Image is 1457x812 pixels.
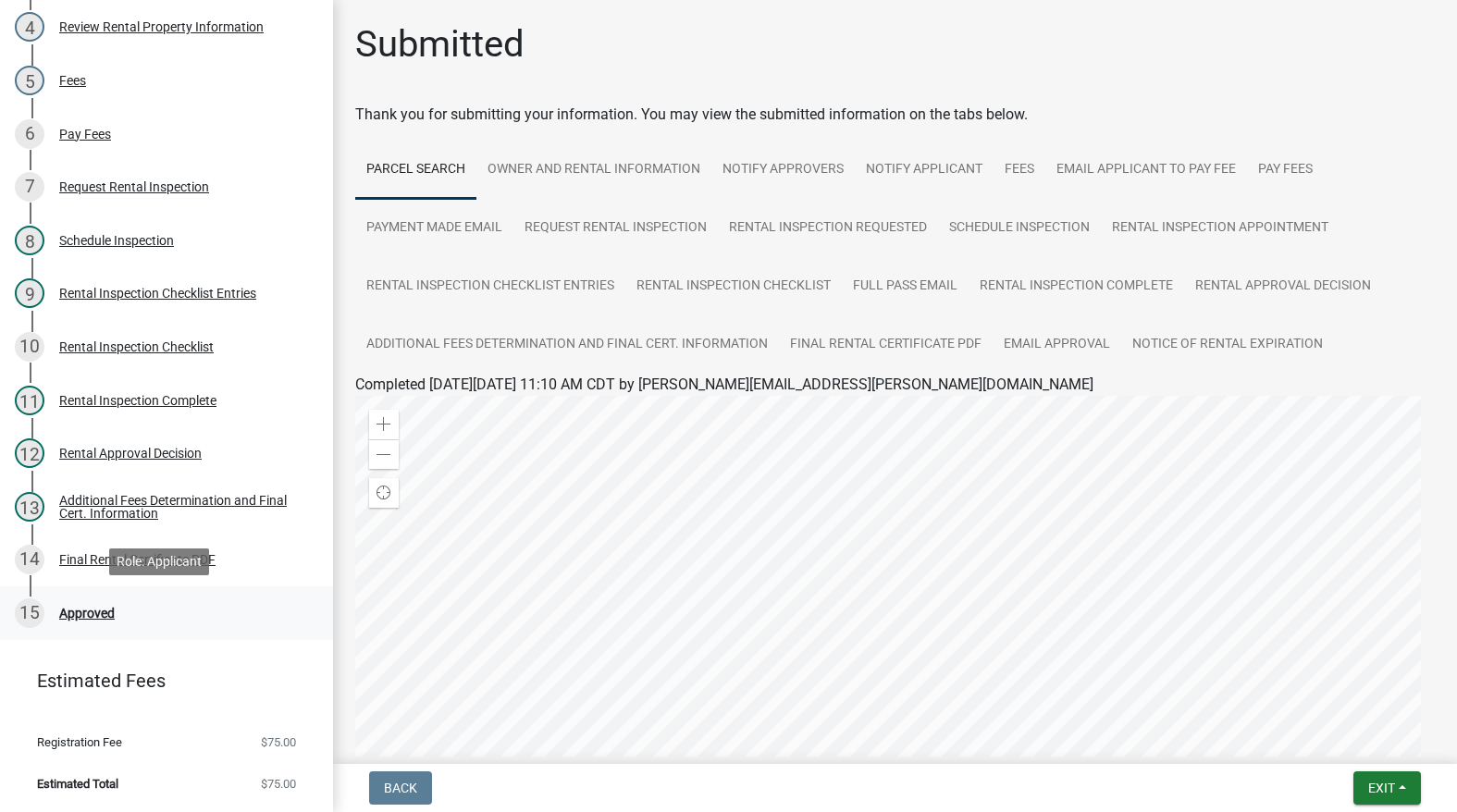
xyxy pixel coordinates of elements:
[261,778,296,790] span: $75.00
[59,74,86,87] div: Fees
[15,545,44,574] div: 14
[59,494,303,520] div: Additional Fees Determination and Final Cert. Information
[1247,141,1324,200] a: Pay Fees
[994,141,1045,200] a: Fees
[59,553,216,566] div: Final Rental Certificate PDF
[993,315,1121,375] a: Email Approval
[109,548,209,575] div: Role: Applicant
[1101,199,1340,258] a: Rental Inspection Appointment
[938,199,1101,258] a: Schedule Inspection
[355,257,625,316] a: Rental Inspection Checklist Entries
[15,662,303,699] a: Estimated Fees
[15,438,44,468] div: 12
[855,141,994,200] a: Notify Applicant
[1368,781,1395,795] span: Exit
[513,199,718,258] a: Request Rental Inspection
[59,234,174,247] div: Schedule Inspection
[59,128,111,141] div: Pay Fees
[15,598,44,628] div: 15
[15,278,44,308] div: 9
[1353,771,1421,805] button: Exit
[969,257,1184,316] a: Rental Inspection Complete
[779,315,993,375] a: Final Rental Certificate PDF
[59,340,214,353] div: Rental Inspection Checklist
[355,22,525,67] h1: Submitted
[1045,141,1247,200] a: Email Applicant to Pay Fee
[369,439,399,469] div: Zoom out
[369,771,432,805] button: Back
[15,172,44,202] div: 7
[59,394,216,407] div: Rental Inspection Complete
[37,778,118,790] span: Estimated Total
[384,781,417,795] span: Back
[59,607,115,620] div: Approved
[718,199,938,258] a: Rental Inspection Requested
[15,12,44,42] div: 4
[369,410,399,439] div: Zoom in
[355,199,513,258] a: Payment Made Email
[1184,257,1382,316] a: Rental Approval Decision
[355,375,1093,393] span: Completed [DATE][DATE] 11:10 AM CDT by [PERSON_NAME][EMAIL_ADDRESS][PERSON_NAME][DOMAIN_NAME]
[15,332,44,362] div: 10
[625,257,842,316] a: Rental Inspection Checklist
[369,478,399,508] div: Find my location
[711,141,855,200] a: Notify Approvers
[15,66,44,95] div: 5
[59,447,202,460] div: Rental Approval Decision
[476,141,711,200] a: Owner and Rental Information
[355,141,476,200] a: Parcel search
[842,257,969,316] a: Full Pass Email
[261,736,296,748] span: $75.00
[59,20,264,33] div: Review Rental Property Information
[355,104,1435,126] div: Thank you for submitting your information. You may view the submitted information on the tabs below.
[15,492,44,522] div: 13
[59,287,256,300] div: Rental Inspection Checklist Entries
[37,736,122,748] span: Registration Fee
[15,226,44,255] div: 8
[1121,315,1334,375] a: Notice of Rental Expiration
[355,315,779,375] a: Additional Fees Determination and Final Cert. Information
[15,386,44,415] div: 11
[15,119,44,149] div: 6
[59,180,209,193] div: Request Rental Inspection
